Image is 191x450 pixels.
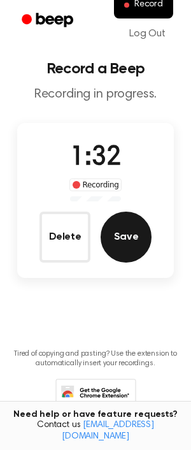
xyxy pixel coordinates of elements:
[8,420,183,442] span: Contact us
[13,8,85,33] a: Beep
[62,421,154,441] a: [EMAIL_ADDRESS][DOMAIN_NAME]
[10,349,181,368] p: Tired of copying and pasting? Use the extension to automatically insert your recordings.
[101,212,152,263] button: Save Audio Record
[10,61,181,76] h1: Record a Beep
[117,18,178,49] a: Log Out
[69,178,122,191] div: Recording
[39,212,90,263] button: Delete Audio Record
[70,145,121,171] span: 1:32
[10,87,181,103] p: Recording in progress.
